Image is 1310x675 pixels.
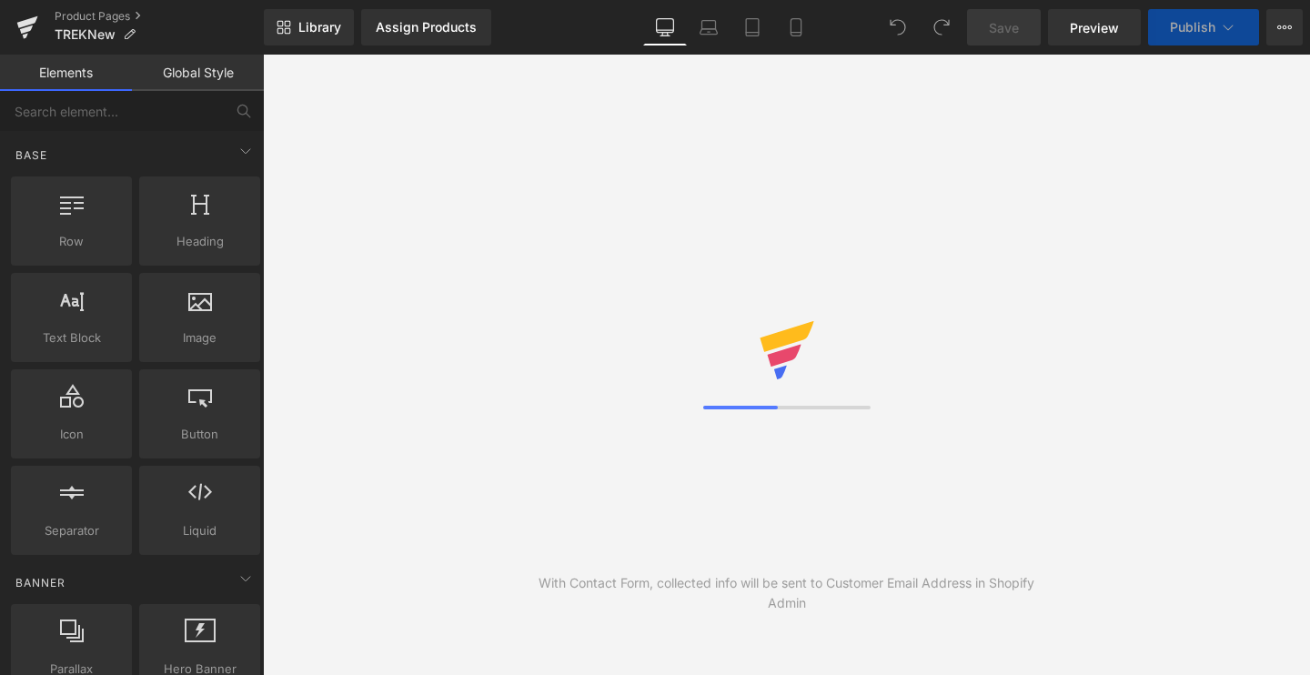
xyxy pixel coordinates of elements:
[1070,18,1119,37] span: Preview
[14,146,49,164] span: Base
[16,232,126,251] span: Row
[14,574,67,591] span: Banner
[687,9,731,45] a: Laptop
[376,20,477,35] div: Assign Products
[880,9,916,45] button: Undo
[132,55,264,91] a: Global Style
[16,521,126,540] span: Separator
[264,9,354,45] a: New Library
[145,425,255,444] span: Button
[923,9,960,45] button: Redo
[16,425,126,444] span: Icon
[145,328,255,348] span: Image
[525,573,1049,613] div: With Contact Form, collected info will be sent to Customer Email Address in Shopify Admin
[1266,9,1303,45] button: More
[1048,9,1141,45] a: Preview
[16,328,126,348] span: Text Block
[1148,9,1259,45] button: Publish
[145,232,255,251] span: Heading
[989,18,1019,37] span: Save
[55,27,116,42] span: TREKNew
[145,521,255,540] span: Liquid
[298,19,341,35] span: Library
[731,9,774,45] a: Tablet
[1170,20,1215,35] span: Publish
[55,9,264,24] a: Product Pages
[643,9,687,45] a: Desktop
[774,9,818,45] a: Mobile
